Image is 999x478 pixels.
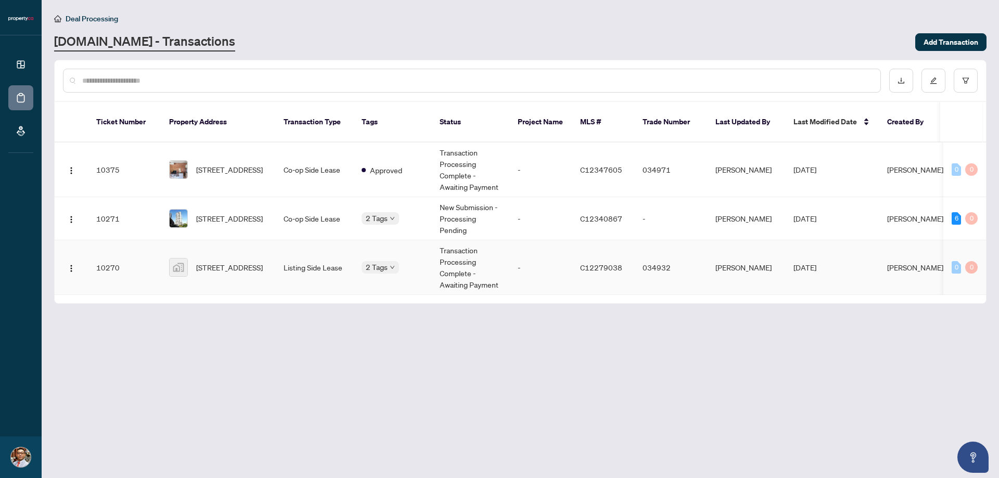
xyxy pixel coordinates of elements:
div: 0 [965,261,978,274]
td: - [634,197,707,240]
button: edit [921,69,945,93]
td: 10375 [88,143,161,197]
td: - [509,143,572,197]
img: logo [8,16,33,22]
td: Listing Side Lease [275,240,353,295]
span: Deal Processing [66,14,118,23]
button: Open asap [957,442,989,473]
td: [PERSON_NAME] [707,197,785,240]
a: [DOMAIN_NAME] - Transactions [54,33,235,51]
span: [PERSON_NAME] [887,263,943,272]
td: Transaction Processing Complete - Awaiting Payment [431,143,509,197]
th: Transaction Type [275,102,353,143]
th: Ticket Number [88,102,161,143]
td: New Submission - Processing Pending [431,197,509,240]
button: Logo [63,210,80,227]
img: thumbnail-img [170,259,187,276]
img: thumbnail-img [170,210,187,227]
img: Logo [67,215,75,224]
td: Co-op Side Lease [275,143,353,197]
td: - [509,197,572,240]
span: filter [962,77,969,84]
th: Property Address [161,102,275,143]
th: Tags [353,102,431,143]
th: Created By [879,102,941,143]
span: [DATE] [793,165,816,174]
th: Status [431,102,509,143]
td: [PERSON_NAME] [707,143,785,197]
td: Transaction Processing Complete - Awaiting Payment [431,240,509,295]
span: [PERSON_NAME] [887,165,943,174]
span: 2 Tags [366,212,388,224]
th: Trade Number [634,102,707,143]
span: [DATE] [793,214,816,223]
span: C12279038 [580,263,622,272]
th: MLS # [572,102,634,143]
span: Approved [370,164,402,176]
td: - [509,240,572,295]
td: 10270 [88,240,161,295]
span: Add Transaction [924,34,978,50]
span: 2 Tags [366,261,388,273]
div: 0 [965,163,978,176]
button: Logo [63,161,80,178]
span: download [898,77,905,84]
td: 034932 [634,240,707,295]
span: [STREET_ADDRESS] [196,262,263,273]
button: filter [954,69,978,93]
td: Co-op Side Lease [275,197,353,240]
img: thumbnail-img [170,161,187,178]
span: C12347605 [580,165,622,174]
th: Last Updated By [707,102,785,143]
th: Last Modified Date [785,102,879,143]
div: 0 [952,163,961,176]
span: [STREET_ADDRESS] [196,164,263,175]
button: download [889,69,913,93]
span: [DATE] [793,263,816,272]
td: [PERSON_NAME] [707,240,785,295]
span: [PERSON_NAME] [887,214,943,223]
span: [STREET_ADDRESS] [196,213,263,224]
span: edit [930,77,937,84]
div: 6 [952,212,961,225]
img: Profile Icon [11,447,31,467]
div: 0 [965,212,978,225]
td: 10271 [88,197,161,240]
img: Logo [67,166,75,175]
span: home [54,15,61,22]
button: Add Transaction [915,33,987,51]
img: Logo [67,264,75,273]
div: 0 [952,261,961,274]
span: down [390,265,395,270]
span: Last Modified Date [793,116,857,127]
th: Project Name [509,102,572,143]
button: Logo [63,259,80,276]
span: C12340867 [580,214,622,223]
span: down [390,216,395,221]
td: 034971 [634,143,707,197]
